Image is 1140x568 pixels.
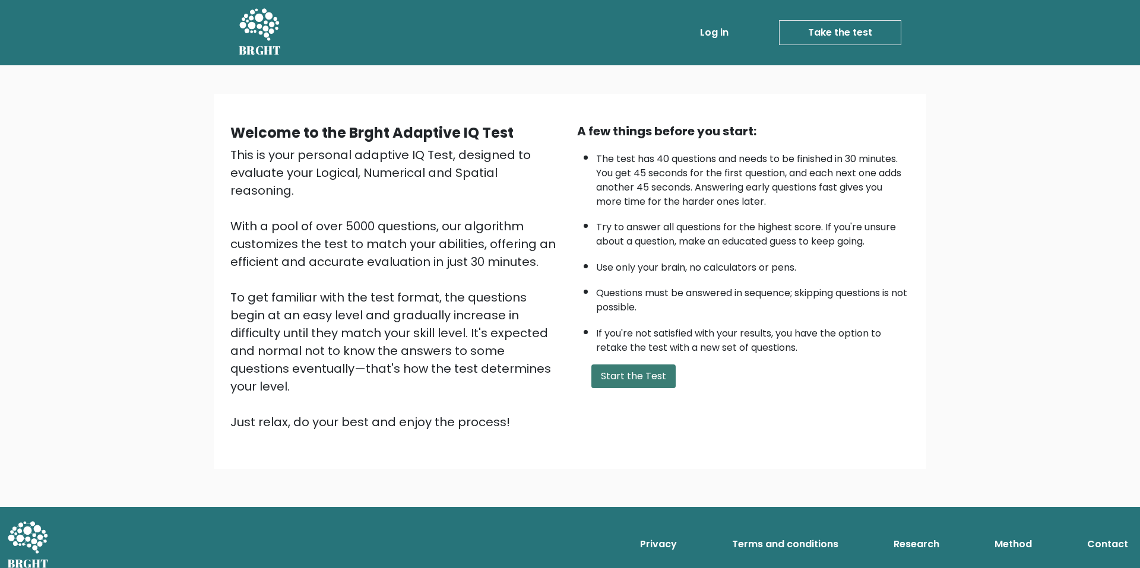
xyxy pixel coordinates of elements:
[239,5,281,61] a: BRGHT
[230,146,563,431] div: This is your personal adaptive IQ Test, designed to evaluate your Logical, Numerical and Spatial ...
[779,20,901,45] a: Take the test
[727,532,843,556] a: Terms and conditions
[596,280,910,315] li: Questions must be answered in sequence; skipping questions is not possible.
[635,532,682,556] a: Privacy
[596,255,910,275] li: Use only your brain, no calculators or pens.
[230,123,514,142] b: Welcome to the Brght Adaptive IQ Test
[695,21,733,45] a: Log in
[889,532,944,556] a: Research
[990,532,1037,556] a: Method
[596,214,910,249] li: Try to answer all questions for the highest score. If you're unsure about a question, make an edu...
[577,122,910,140] div: A few things before you start:
[1082,532,1133,556] a: Contact
[596,321,910,355] li: If you're not satisfied with your results, you have the option to retake the test with a new set ...
[591,364,676,388] button: Start the Test
[239,43,281,58] h5: BRGHT
[596,146,910,209] li: The test has 40 questions and needs to be finished in 30 minutes. You get 45 seconds for the firs...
